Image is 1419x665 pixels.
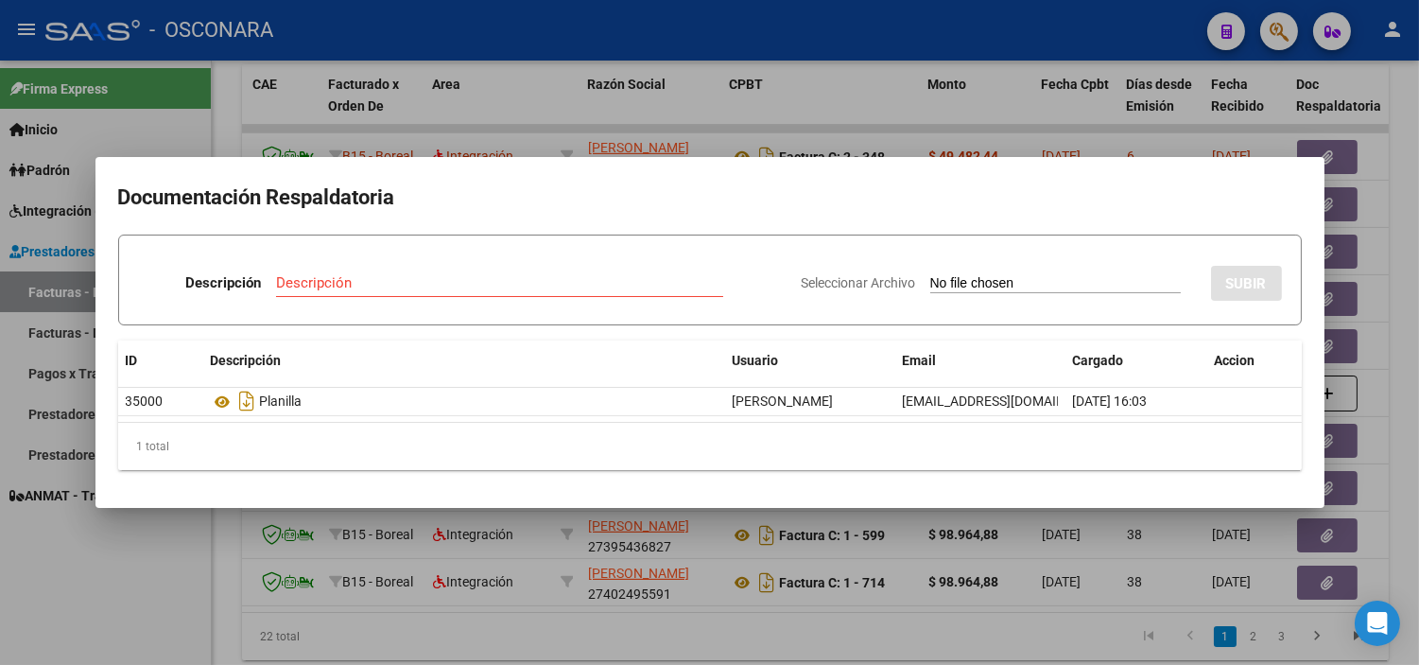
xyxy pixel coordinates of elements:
[903,353,937,368] span: Email
[903,394,1113,409] span: [EMAIL_ADDRESS][DOMAIN_NAME]
[725,341,895,381] datatable-header-cell: Usuario
[185,272,261,294] p: Descripción
[802,275,916,290] span: Seleccionar Archivo
[733,353,779,368] span: Usuario
[895,341,1065,381] datatable-header-cell: Email
[211,386,718,416] div: Planilla
[1207,341,1302,381] datatable-header-cell: Accion
[118,423,1302,470] div: 1 total
[126,394,164,409] span: 35000
[1355,601,1400,646] div: Open Intercom Messenger
[1065,341,1207,381] datatable-header-cell: Cargado
[733,394,834,409] span: [PERSON_NAME]
[118,180,1302,216] h2: Documentación Respaldatoria
[1226,275,1267,292] span: SUBIR
[235,386,260,416] i: Descargar documento
[203,341,725,381] datatable-header-cell: Descripción
[1073,353,1124,368] span: Cargado
[1073,394,1148,409] span: [DATE] 16:03
[118,341,203,381] datatable-header-cell: ID
[1215,353,1255,368] span: Accion
[211,353,282,368] span: Descripción
[126,353,138,368] span: ID
[1211,266,1282,301] button: SUBIR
